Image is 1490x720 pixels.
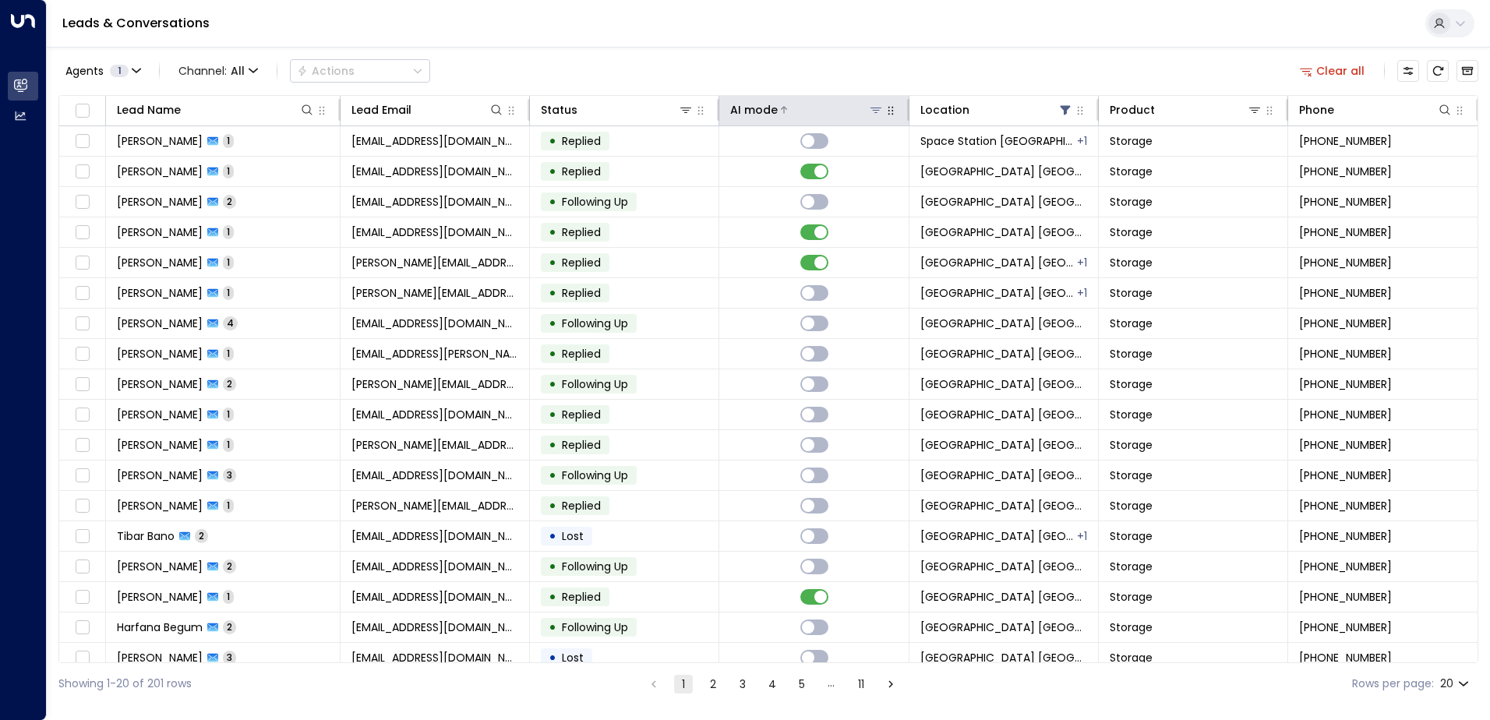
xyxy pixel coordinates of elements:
span: Space Station Kings Heath [920,164,1087,179]
span: Toggle select row [72,618,92,637]
span: Storage [1110,224,1153,240]
div: • [549,614,556,641]
span: Rebelisa Huffington [117,650,203,665]
div: • [549,371,556,397]
span: Toggle select row [72,436,92,455]
div: • [549,280,556,306]
span: Refresh [1427,60,1449,82]
span: tom.bishop@pentangle.co.uk [351,498,518,514]
span: Following Up [562,316,628,331]
div: • [549,158,556,185]
span: Thomas Bishop [117,498,203,514]
div: Button group with a nested menu [290,59,430,83]
span: +447704956070 [1299,589,1392,605]
span: Space Station Kings Heath [920,528,1075,544]
span: Channel: [172,60,264,82]
div: • [549,310,556,337]
span: Toggle select all [72,101,92,121]
span: 1 [223,256,234,269]
span: +447813114367 [1299,224,1392,240]
span: jorjacoates2018@gmail.com [351,468,518,483]
span: Christopher Foster [117,589,203,605]
div: Phone [1299,101,1334,119]
span: paul.garey@hotmail.com [351,285,518,301]
span: Space Station Banbury [920,133,1075,149]
span: Toggle select row [72,588,92,607]
span: Space Station Kings Heath [920,589,1087,605]
button: Go to page 5 [793,675,811,694]
span: 1 [223,225,234,238]
span: 2 [223,559,236,573]
span: 4 [223,316,238,330]
span: Storage [1110,407,1153,422]
button: Go to page 11 [852,675,870,694]
div: Lead Email [351,101,411,119]
span: chrisfoster306@gmail.com [351,589,518,605]
span: Replied [562,285,601,301]
button: Archived Leads [1456,60,1478,82]
span: Storage [1110,619,1153,635]
span: Ruby Moon [117,559,203,574]
span: +447388362986 [1299,559,1392,574]
span: Space Station Kings Heath [920,650,1087,665]
span: Toggle select row [72,223,92,242]
span: Following Up [562,376,628,392]
div: Actions [297,64,355,78]
span: 1 [110,65,129,77]
span: Storage [1110,133,1153,149]
span: hausofearle@gmail.com [351,407,518,422]
div: AI mode [730,101,883,119]
div: Lead Name [117,101,315,119]
div: Product [1110,101,1155,119]
span: Replied [562,346,601,362]
div: Space Station Hall Green [1077,285,1087,301]
button: Agents1 [58,60,147,82]
div: • [549,189,556,215]
span: Replied [562,498,601,514]
span: Toggle select row [72,466,92,485]
span: 2 [195,529,208,542]
span: Haddykrubally45@gmail.com [351,133,518,149]
span: +447464557917 [1299,528,1392,544]
button: Actions [290,59,430,83]
span: barbscambo@gmail.com [351,224,518,240]
span: Replied [562,437,601,453]
span: Storage [1110,559,1153,574]
span: Toggle select row [72,648,92,668]
span: Storage [1110,468,1153,483]
div: Space Station Kings Heath [1077,133,1087,149]
button: Go to next page [881,675,900,694]
div: • [549,584,556,610]
span: Toggle select row [72,527,92,546]
span: 1 [223,438,234,451]
span: Lost [562,650,584,665]
span: Replied [562,164,601,179]
div: Phone [1299,101,1453,119]
span: Dee Adewunmi [117,194,203,210]
button: Go to page 4 [763,675,782,694]
button: Go to page 2 [704,675,722,694]
div: • [549,249,556,276]
div: 20 [1440,672,1472,695]
span: Toggle select row [72,557,92,577]
span: rebhuffy@gmail.com [351,650,518,665]
span: +447578098055 [1299,498,1392,514]
span: Tibar Bano [117,528,175,544]
span: Replied [562,224,601,240]
span: Storage [1110,194,1153,210]
span: 2 [223,195,236,208]
span: Space Station Kings Heath [920,437,1087,453]
div: • [549,492,556,519]
span: Space Station Kings Heath [920,316,1087,331]
span: paul.garey@hotmail.com [351,255,518,270]
span: 1 [223,347,234,360]
div: • [549,523,556,549]
span: Toggle select row [72,344,92,364]
span: stanville686@outlook.com [351,528,518,544]
span: Storage [1110,285,1153,301]
span: +447456062774 [1299,437,1392,453]
span: Katiya Messaoudi [117,437,203,453]
span: 1 [223,499,234,512]
span: Toggle select row [72,405,92,425]
button: Go to page 3 [733,675,752,694]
